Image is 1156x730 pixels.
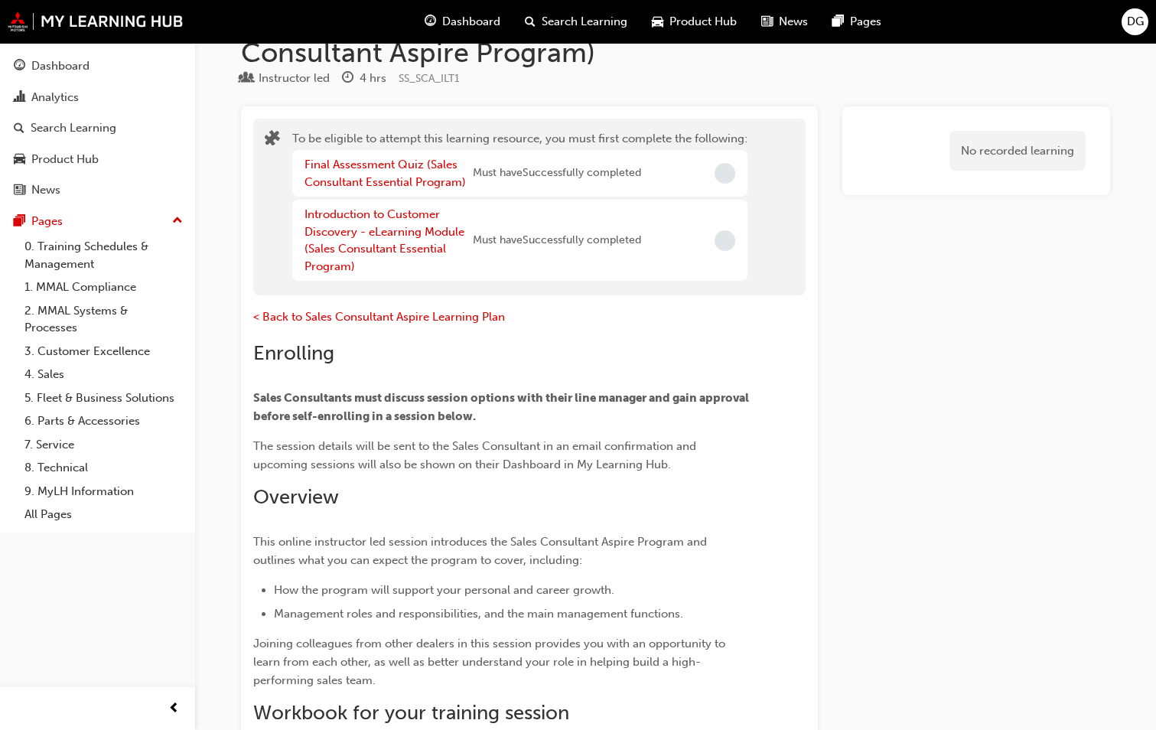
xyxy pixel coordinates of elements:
span: guage-icon [425,12,436,31]
a: 4. Sales [18,363,189,386]
span: Must have Successfully completed [473,165,641,182]
span: car-icon [652,12,663,31]
span: Enrolling [253,341,334,365]
span: guage-icon [14,60,25,73]
a: guage-iconDashboard [412,6,513,37]
button: DG [1122,8,1148,35]
a: car-iconProduct Hub [640,6,749,37]
span: search-icon [525,12,536,31]
a: Dashboard [6,52,189,80]
div: Analytics [31,89,79,106]
div: Search Learning [31,119,116,137]
span: Dashboard [442,13,500,31]
span: car-icon [14,153,25,167]
div: Duration [342,69,386,88]
button: Pages [6,207,189,236]
span: Search Learning [542,13,627,31]
a: 1. MMAL Compliance [18,275,189,299]
a: 2. MMAL Systems & Processes [18,299,189,340]
span: Product Hub [669,13,737,31]
a: 9. MyLH Information [18,480,189,504]
a: 6. Parts & Accessories [18,409,189,433]
a: pages-iconPages [820,6,894,37]
span: Workbook for your training session [253,701,569,725]
span: Incomplete [715,230,735,251]
span: puzzle-icon [265,132,280,149]
span: news-icon [761,12,773,31]
div: Product Hub [31,151,99,168]
span: Must have Successfully completed [473,232,641,249]
a: 0. Training Schedules & Management [18,235,189,275]
span: Incomplete [715,163,735,184]
span: clock-icon [342,72,353,86]
div: Dashboard [31,57,90,75]
span: Pages [850,13,881,31]
a: Search Learning [6,114,189,142]
a: search-iconSearch Learning [513,6,640,37]
span: How the program will support your personal and career growth. [274,583,614,597]
span: up-icon [172,211,183,231]
span: pages-icon [832,12,844,31]
span: prev-icon [168,699,180,719]
div: To be eligible to attempt this learning resource, you must first complete the following: [292,130,747,285]
a: 5. Fleet & Business Solutions [18,386,189,410]
div: No recorded learning [949,131,1086,171]
span: learningResourceType_INSTRUCTOR_LED-icon [241,72,252,86]
div: Type [241,69,330,88]
a: Product Hub [6,145,189,174]
span: Overview [253,485,339,509]
span: search-icon [14,122,24,135]
div: Instructor led [259,70,330,87]
span: This online instructor led session introduces the Sales Consultant Aspire Program and outlines wh... [253,535,710,567]
a: News [6,176,189,204]
a: 7. Service [18,433,189,457]
span: pages-icon [14,215,25,229]
span: chart-icon [14,91,25,105]
a: 3. Customer Excellence [18,340,189,363]
span: Learning resource code [399,72,460,85]
img: mmal [8,11,184,31]
span: News [779,13,808,31]
span: Management roles and responsibilities, and the main management functions. [274,607,683,621]
button: DashboardAnalyticsSearch LearningProduct HubNews [6,49,189,207]
div: News [31,181,60,199]
a: All Pages [18,503,189,526]
a: news-iconNews [749,6,820,37]
span: The session details will be sent to the Sales Consultant in an email confirmation and upcoming se... [253,439,699,471]
span: news-icon [14,184,25,197]
a: 8. Technical [18,456,189,480]
a: Analytics [6,83,189,112]
a: Final Assessment Quiz (Sales Consultant Essential Program) [304,158,466,189]
span: DG [1127,13,1144,31]
a: Introduction to Customer Discovery - eLearning Module (Sales Consultant Essential Program) [304,207,464,273]
span: Joining colleagues from other dealers in this session provides you with an opportunity to learn f... [253,637,728,687]
span: Sales Consultants must discuss session options with their line manager and gain approval before s... [253,391,751,423]
div: Pages [31,213,63,230]
div: 4 hrs [360,70,386,87]
a: < Back to Sales Consultant Aspire Learning Plan [253,310,505,324]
